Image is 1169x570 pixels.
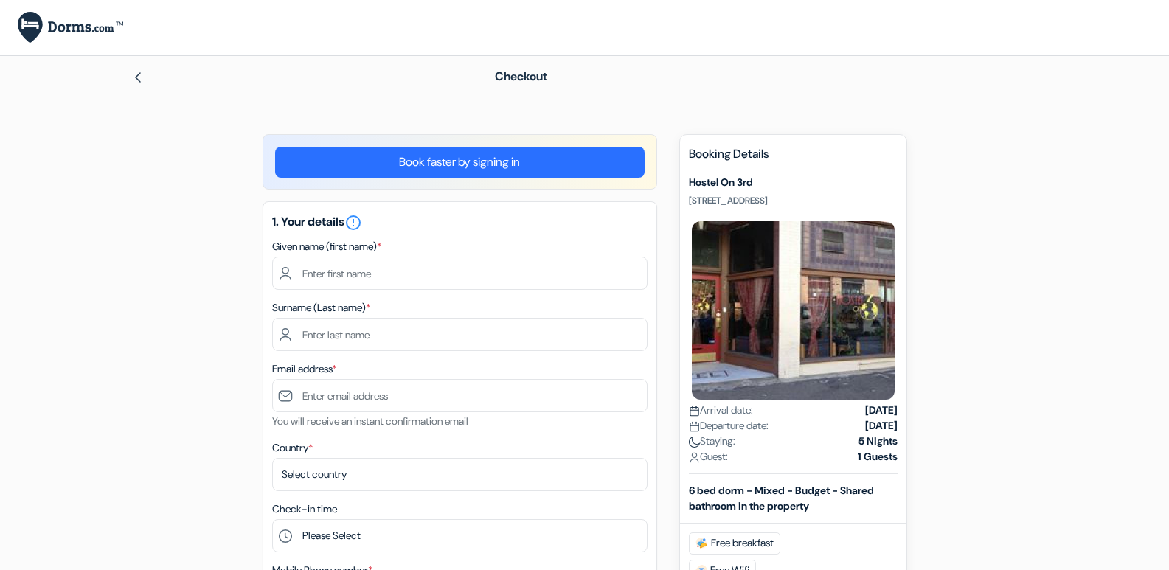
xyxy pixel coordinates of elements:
[865,403,898,418] strong: [DATE]
[18,12,123,44] img: Dorms.com
[272,214,648,232] h5: 1. Your details
[132,72,144,83] img: left_arrow.svg
[272,361,336,377] label: Email address
[689,452,700,463] img: user_icon.svg
[689,403,753,418] span: Arrival date:
[689,434,735,449] span: Staying:
[344,214,362,229] a: error_outline
[272,440,313,456] label: Country
[272,318,648,351] input: Enter last name
[689,532,780,555] span: Free breakfast
[689,418,769,434] span: Departure date:
[275,147,645,178] a: Book faster by signing in
[689,484,874,512] b: 6 bed dorm - Mixed - Budget - Shared bathroom in the property
[689,406,700,417] img: calendar.svg
[272,239,381,254] label: Given name (first name)
[689,147,898,170] h5: Booking Details
[858,434,898,449] strong: 5 Nights
[689,449,728,465] span: Guest:
[865,418,898,434] strong: [DATE]
[689,195,898,206] p: [STREET_ADDRESS]
[272,300,370,316] label: Surname (Last name)
[858,449,898,465] strong: 1 Guests
[272,414,468,428] small: You will receive an instant confirmation email
[689,437,700,448] img: moon.svg
[695,538,708,549] img: free_breakfast.svg
[272,501,337,517] label: Check-in time
[689,176,898,189] h5: Hostel On 3rd
[689,421,700,432] img: calendar.svg
[272,379,648,412] input: Enter email address
[272,257,648,290] input: Enter first name
[344,214,362,232] i: error_outline
[495,69,547,84] span: Checkout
